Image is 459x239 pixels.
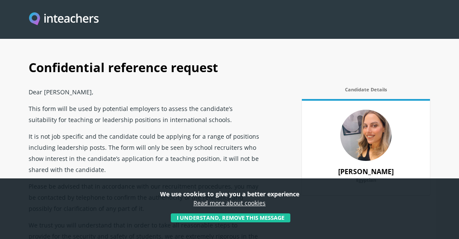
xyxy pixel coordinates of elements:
img: Inteachers [29,12,99,26]
strong: We use cookies to give you a better experience [160,190,299,198]
p: It is not job specific and the candidate could be applying for a range of positions including lea... [29,128,259,178]
a: Read more about cookies [193,199,266,207]
button: I understand, remove this message [171,213,290,223]
strong: [PERSON_NAME] [338,167,394,176]
p: This form will be used by potential employers to assess the candidate’s suitability for teaching ... [29,100,259,128]
a: Visit this site's homepage [29,12,99,26]
p: Please be advised that in accordance with our recruitment procedures, you may be contacted by tel... [29,178,259,216]
p: Dear [PERSON_NAME], [29,83,259,100]
h1: Confidential reference request [29,50,430,83]
img: 80115 [340,110,392,161]
label: Candidate Details [302,87,430,97]
label: Egyptian [310,177,421,187]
